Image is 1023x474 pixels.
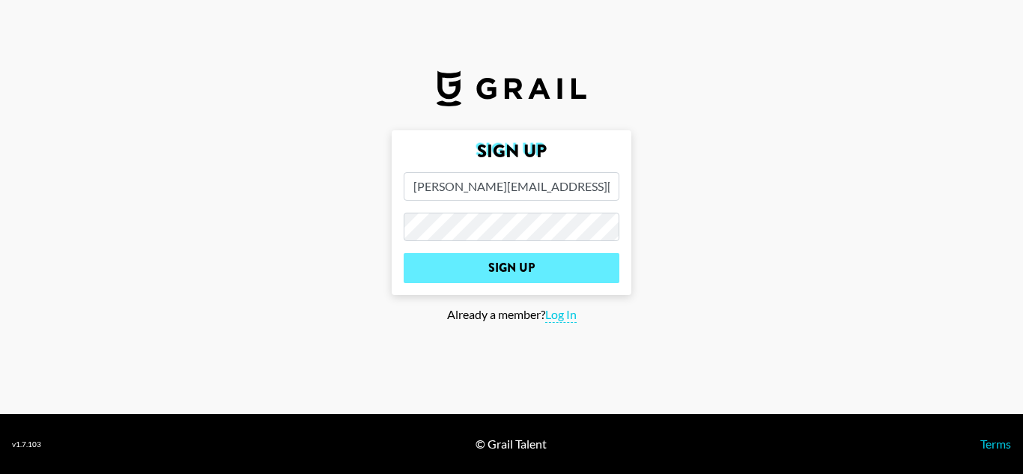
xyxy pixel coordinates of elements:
[404,172,619,201] input: Email
[437,70,586,106] img: Grail Talent Logo
[12,440,41,449] div: v 1.7.103
[404,142,619,160] h2: Sign Up
[545,307,577,323] span: Log In
[12,307,1011,323] div: Already a member?
[404,253,619,283] input: Sign Up
[476,437,547,452] div: © Grail Talent
[980,437,1011,451] a: Terms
